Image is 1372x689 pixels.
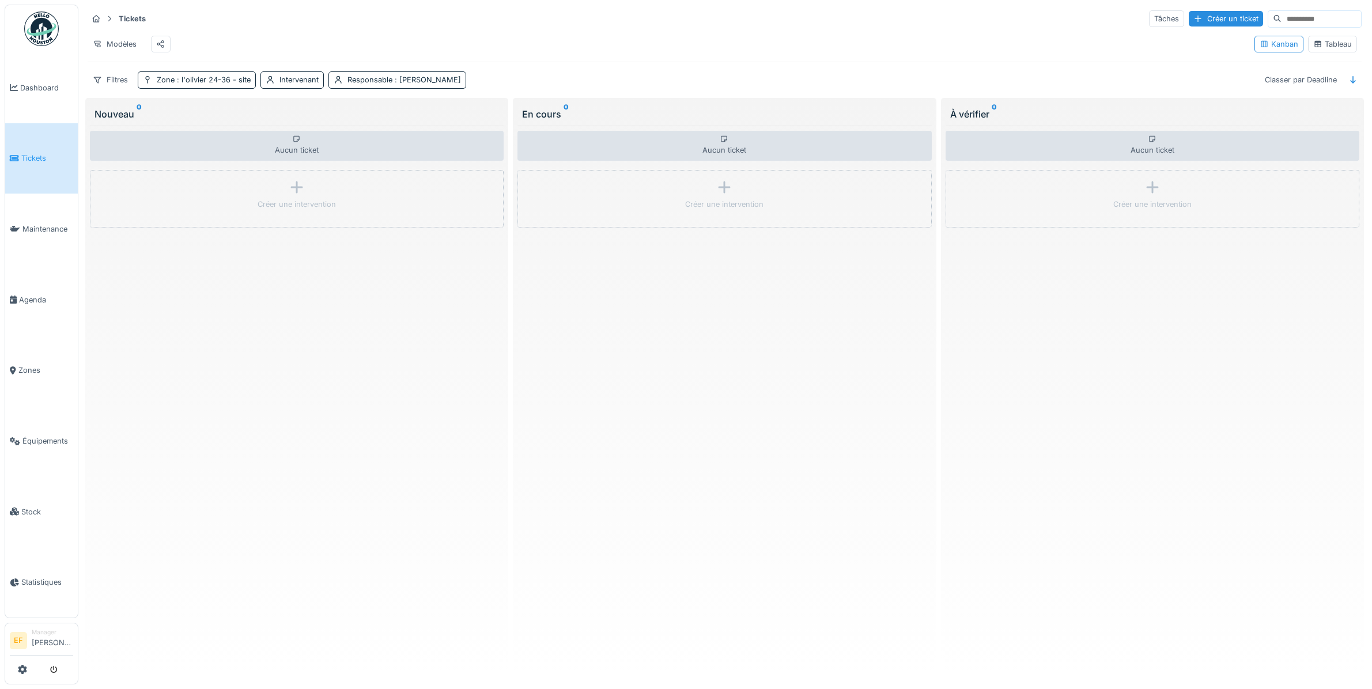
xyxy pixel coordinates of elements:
a: EF Manager[PERSON_NAME] [10,628,73,656]
div: Aucun ticket [517,131,931,161]
a: Zones [5,335,78,406]
div: En cours [522,107,927,121]
div: Zone [157,74,251,85]
div: Classer par Deadline [1260,71,1342,88]
div: Kanban [1260,39,1298,50]
span: : [PERSON_NAME] [392,75,461,84]
sup: 0 [564,107,569,121]
span: Agenda [19,294,73,305]
span: Équipements [22,436,73,446]
div: Créer une intervention [1113,199,1192,210]
span: Dashboard [20,82,73,93]
span: : l'olivier 24-36 - site [175,75,251,84]
span: Statistiques [21,577,73,588]
a: Statistiques [5,547,78,618]
a: Maintenance [5,194,78,264]
div: Modèles [88,36,142,52]
div: Tâches [1149,10,1184,27]
span: Tickets [21,153,73,164]
img: Badge_color-CXgf-gQk.svg [24,12,59,46]
div: Nouveau [95,107,499,121]
a: Équipements [5,406,78,476]
div: Responsable [347,74,461,85]
a: Agenda [5,264,78,335]
div: Tableau [1313,39,1352,50]
a: Dashboard [5,52,78,123]
sup: 0 [137,107,142,121]
div: Intervenant [279,74,319,85]
span: Zones [18,365,73,376]
div: Filtres [88,71,133,88]
strong: Tickets [114,13,150,24]
div: À vérifier [950,107,1355,121]
span: Maintenance [22,224,73,234]
div: Aucun ticket [946,131,1359,161]
div: Aucun ticket [90,131,504,161]
a: Stock [5,476,78,547]
div: Créer un ticket [1189,11,1263,26]
a: Tickets [5,123,78,194]
div: Créer une intervention [258,199,336,210]
div: Manager [32,628,73,637]
sup: 0 [992,107,997,121]
li: EF [10,632,27,649]
div: Créer une intervention [685,199,764,210]
span: Stock [21,506,73,517]
li: [PERSON_NAME] [32,628,73,653]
